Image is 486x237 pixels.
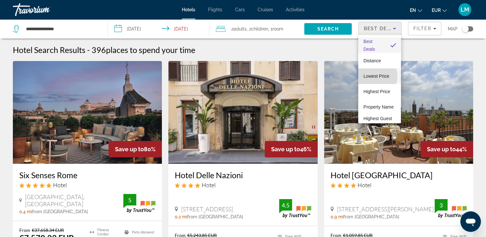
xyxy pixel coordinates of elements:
span: Highest Guest Rating [363,116,392,129]
span: Lowest Price [363,74,389,79]
iframe: Bouton de lancement de la fenêtre de messagerie [460,211,481,232]
div: Sort by [358,35,401,123]
span: Best Deals [363,39,375,52]
span: Distance [363,58,381,63]
span: Property Name [363,104,393,110]
span: Highest Price [363,89,390,94]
